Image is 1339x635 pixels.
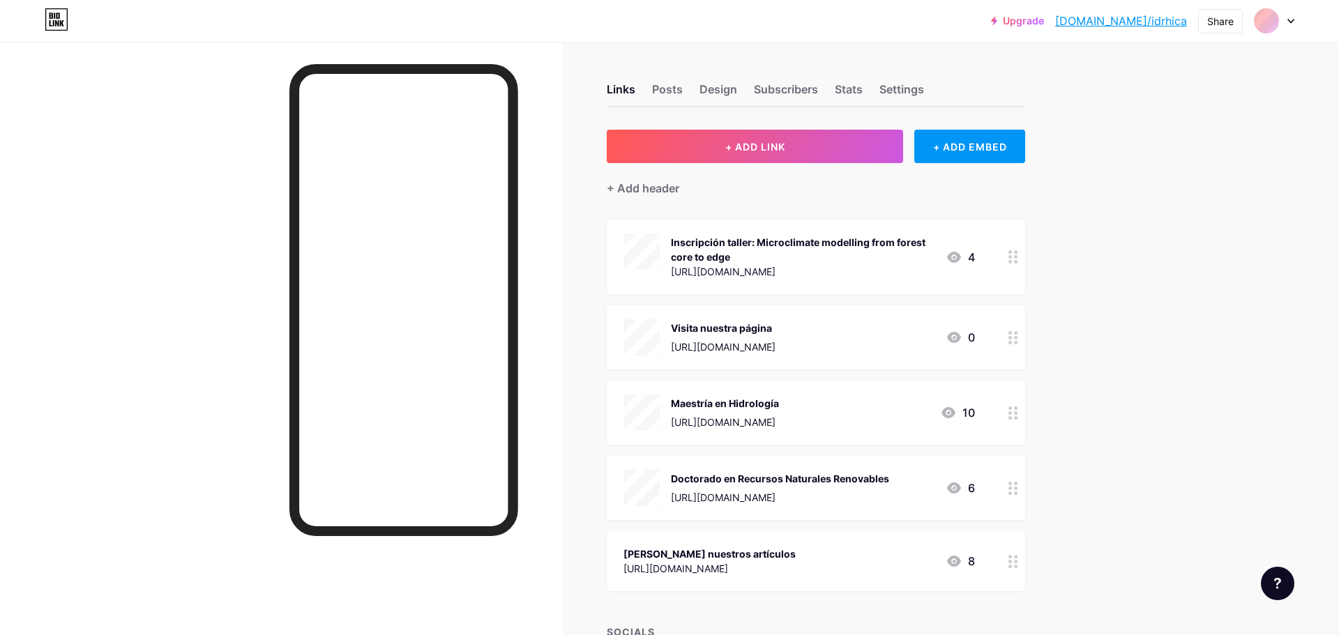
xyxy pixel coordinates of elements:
div: Stats [835,81,863,106]
button: + ADD LINK [607,130,903,163]
a: Upgrade [991,15,1044,26]
div: Maestría en Hidrología [671,396,779,411]
div: [URL][DOMAIN_NAME] [671,490,889,505]
div: 4 [946,249,975,266]
div: + ADD EMBED [914,130,1025,163]
div: Share [1207,14,1234,29]
span: + ADD LINK [725,141,785,153]
div: [PERSON_NAME] nuestros artículos [623,546,796,561]
div: [URL][DOMAIN_NAME] [623,561,796,576]
div: Subscribers [754,81,818,106]
div: Links [607,81,635,106]
div: 8 [946,553,975,569]
div: Settings [879,81,924,106]
div: [URL][DOMAIN_NAME] [671,415,779,429]
div: + Add header [607,180,679,197]
div: 10 [940,404,975,421]
div: Doctorado en Recursos Naturales Renovables [671,471,889,486]
div: [URL][DOMAIN_NAME] [671,264,935,279]
div: 6 [946,480,975,496]
div: [URL][DOMAIN_NAME] [671,339,776,354]
div: 0 [946,329,975,346]
div: Posts [652,81,683,106]
div: Visita nuestra página [671,321,776,335]
div: Design [699,81,737,106]
a: [DOMAIN_NAME]/idrhica [1055,13,1187,29]
div: Inscripción taller: Microclimate modelling from forest core to edge [671,235,935,264]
